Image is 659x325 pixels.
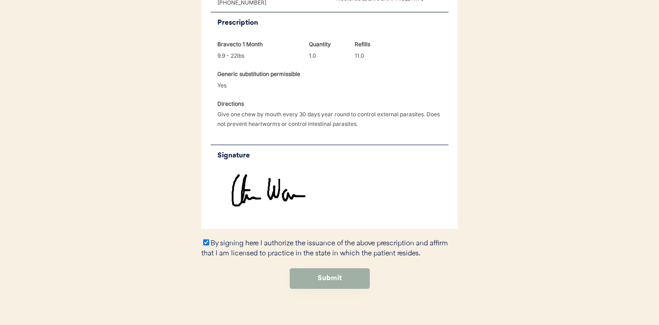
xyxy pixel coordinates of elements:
img: https%3A%2F%2Fb1fdecc9f5d32684efbb068259a22d3b.cdn.bubble.io%2Ff1758074827555x125994759813789600%... [211,166,448,220]
div: Signature [217,150,448,162]
div: 11.0 [355,51,394,60]
div: Directions [217,99,256,108]
div: 1.0 [309,51,348,60]
strong: Bravecto 1 Month [217,41,263,48]
label: By signing here I authorize the issuance of the above prescription and affirm that I am licensed ... [201,240,448,258]
button: Submit [290,268,370,289]
div: Prescription [217,17,448,29]
div: Yes [217,81,256,90]
div: 9.9 - 22lbs [217,51,302,60]
div: Quantity [309,39,348,49]
div: Give one chew by mouth every 30 days year round to control external parasites. Does not prevent h... [217,109,448,129]
div: Generic substitution permissible [217,69,300,79]
div: Refills [355,39,394,49]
